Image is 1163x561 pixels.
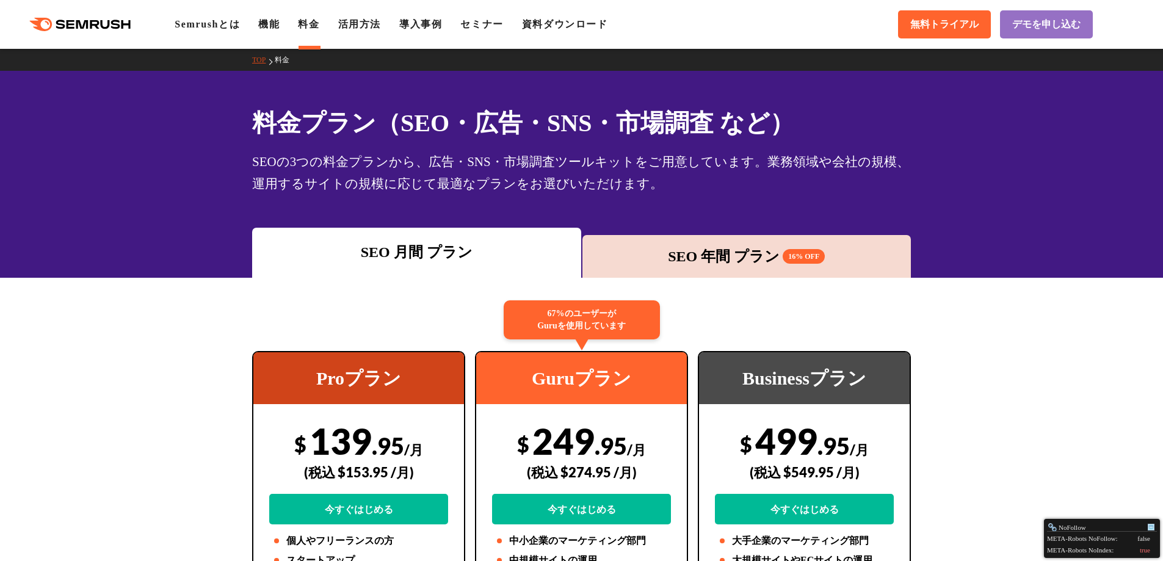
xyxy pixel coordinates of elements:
li: 個人やフリーランスの方 [269,534,448,548]
span: $ [740,432,752,457]
span: .95 [372,432,404,460]
span: $ [294,432,306,457]
h1: 料金プラン（SEO・広告・SNS・市場調査 など） [252,105,911,141]
li: 大手企業のマーケティング部門 [715,534,894,548]
div: NoFollow [1048,523,1147,532]
a: 料金 [275,56,299,64]
div: true [1140,545,1150,555]
div: 67%のユーザーが Guruを使用しています [504,300,660,339]
a: 今すぐはじめる [269,494,448,524]
div: Proプラン [253,352,464,404]
a: 無料トライアル [898,10,991,38]
div: (税込 $549.95 /月) [715,451,894,494]
span: .95 [595,432,627,460]
div: 139 [269,419,448,524]
a: 資料ダウンロード [522,19,608,29]
span: /月 [404,441,423,458]
div: META-Robots NoFollow: [1047,532,1157,543]
div: Businessプラン [699,352,910,404]
div: SEOの3つの料金プランから、広告・SNS・市場調査ツールキットをご用意しています。業務領域や会社の規模、運用するサイトの規模に応じて最適なプランをお選びいただけます。 [252,151,911,195]
div: (税込 $274.95 /月) [492,451,671,494]
div: 499 [715,419,894,524]
a: セミナー [460,19,503,29]
li: 中小企業のマーケティング部門 [492,534,671,548]
a: 今すぐはじめる [715,494,894,524]
a: 今すぐはじめる [492,494,671,524]
a: デモを申し込む [1000,10,1093,38]
span: 無料トライアル [910,18,979,31]
a: Semrushとは [175,19,240,29]
span: .95 [817,432,850,460]
div: (税込 $153.95 /月) [269,451,448,494]
div: false [1137,534,1150,543]
span: 16% OFF [783,249,825,264]
span: デモを申し込む [1012,18,1081,31]
a: TOP [252,56,275,64]
a: 活用方法 [338,19,381,29]
a: 機能 [258,19,280,29]
span: /月 [850,441,869,458]
div: SEO 年間 プラン [589,245,905,267]
span: /月 [627,441,646,458]
div: Guruプラン [476,352,687,404]
div: 249 [492,419,671,524]
div: SEO 月間 プラン [258,241,575,263]
a: 導入事例 [399,19,442,29]
div: META-Robots NoIndex: [1047,543,1157,555]
a: 料金 [298,19,319,29]
span: $ [517,432,529,457]
div: Minimize [1147,523,1156,532]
